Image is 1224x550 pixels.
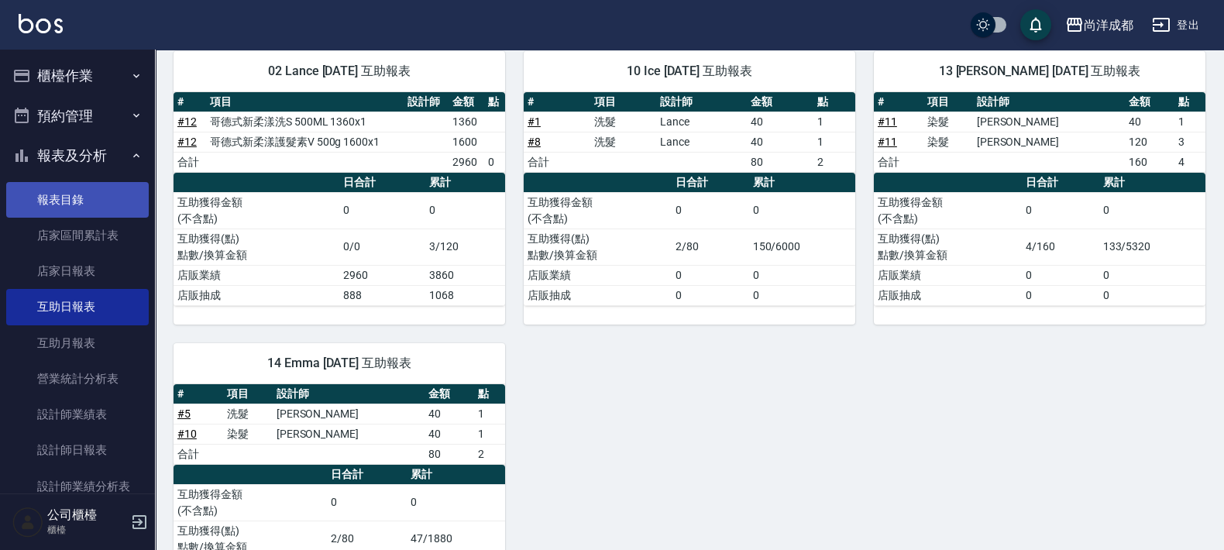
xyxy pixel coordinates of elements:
td: 0 [672,285,748,305]
td: 洗髮 [590,132,657,152]
td: 店販抽成 [174,285,339,305]
td: [PERSON_NAME] [973,112,1125,132]
a: #1 [528,115,541,128]
th: 點 [1174,92,1205,112]
td: 互助獲得(點) 點數/換算金額 [874,229,1022,265]
td: 合計 [174,444,223,464]
a: 互助月報表 [6,325,149,361]
a: 設計師業績表 [6,397,149,432]
button: 預約管理 [6,96,149,136]
th: 設計師 [273,384,425,404]
td: 0 [339,192,425,229]
span: 13 [PERSON_NAME] [DATE] 互助報表 [892,64,1187,79]
td: 0 [407,484,505,521]
table: a dense table [524,92,855,173]
td: 2960 [449,152,485,172]
a: #12 [177,136,197,148]
td: [PERSON_NAME] [273,424,425,444]
th: 日合計 [339,173,425,193]
img: Logo [19,14,63,33]
td: 3/120 [425,229,505,265]
button: 櫃檯作業 [6,56,149,96]
a: #12 [177,115,197,128]
td: Lance [656,112,747,132]
td: 888 [339,285,425,305]
th: 日合計 [327,465,407,485]
th: 金額 [747,92,813,112]
td: 0 [672,192,748,229]
td: 染髮 [923,132,973,152]
td: 4 [1174,152,1205,172]
a: #10 [177,428,197,440]
td: 0 [1022,265,1099,285]
button: 報表及分析 [6,136,149,176]
table: a dense table [174,173,505,306]
td: 0 [1022,192,1099,229]
th: 點 [813,92,855,112]
td: 2 [474,444,505,464]
td: 1068 [425,285,505,305]
td: 互助獲得金額 (不含點) [874,192,1022,229]
a: #11 [878,136,897,148]
table: a dense table [174,92,505,173]
td: 0 [1099,285,1205,305]
td: 0 [672,265,748,285]
th: 累計 [425,173,505,193]
td: 2960 [339,265,425,285]
td: 1360 [449,112,485,132]
td: 40 [425,404,474,424]
td: 2/80 [672,229,748,265]
th: 設計師 [404,92,449,112]
td: 染髮 [923,112,973,132]
th: 項目 [223,384,273,404]
td: 1 [813,112,855,132]
td: 4/160 [1022,229,1099,265]
td: 40 [1125,112,1174,132]
td: 哥德式新柔漾洗S 500ML 1360x1 [206,112,404,132]
button: 登出 [1146,11,1205,40]
a: 設計師日報表 [6,432,149,468]
th: 設計師 [656,92,747,112]
th: 點 [484,92,505,112]
td: 0/0 [339,229,425,265]
td: 80 [425,444,474,464]
td: 店販業績 [174,265,339,285]
th: 點 [474,384,505,404]
td: 洗髮 [223,404,273,424]
td: 店販業績 [524,265,672,285]
td: [PERSON_NAME] [273,404,425,424]
td: 1 [474,404,505,424]
th: 累計 [1099,173,1205,193]
td: 互助獲得金額 (不含點) [174,192,339,229]
td: 互助獲得金額 (不含點) [524,192,672,229]
span: 14 Emma [DATE] 互助報表 [192,356,487,371]
a: #8 [528,136,541,148]
td: 合計 [174,152,206,172]
th: 日合計 [672,173,748,193]
td: 0 [425,192,505,229]
td: 店販業績 [874,265,1022,285]
td: 133/5320 [1099,229,1205,265]
td: 0 [1099,265,1205,285]
th: 金額 [425,384,474,404]
span: 02 Lance [DATE] 互助報表 [192,64,487,79]
th: 項目 [590,92,657,112]
a: 店家日報表 [6,253,149,289]
th: 金額 [449,92,485,112]
a: 營業統計分析表 [6,361,149,397]
td: 0 [749,265,855,285]
td: 1600 [449,132,485,152]
a: #5 [177,407,191,420]
td: 洗髮 [590,112,657,132]
img: Person [12,507,43,538]
h5: 公司櫃檯 [47,507,126,523]
td: 1 [813,132,855,152]
th: 累計 [407,465,505,485]
th: 項目 [206,92,404,112]
td: 0 [327,484,407,521]
th: # [874,92,923,112]
a: 互助日報表 [6,289,149,325]
td: 0 [1099,192,1205,229]
td: [PERSON_NAME] [973,132,1125,152]
td: Lance [656,132,747,152]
